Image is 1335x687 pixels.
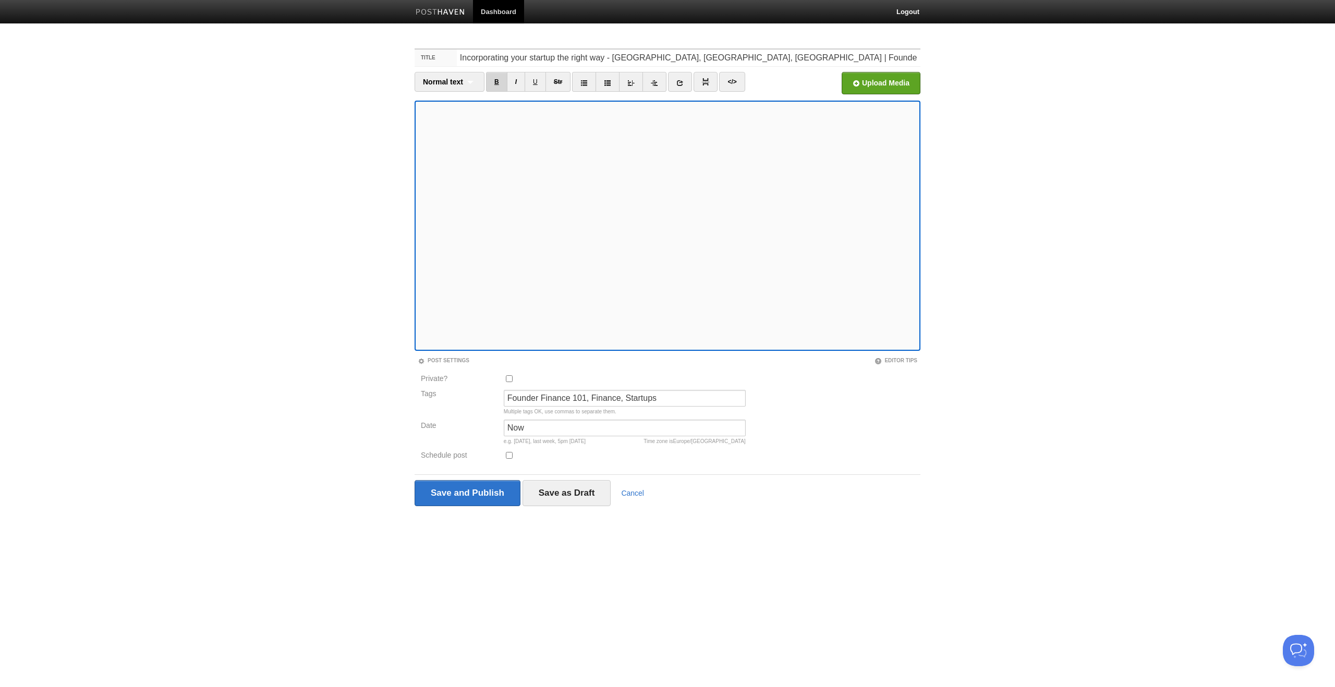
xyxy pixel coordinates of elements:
[545,72,571,92] a: Str
[644,439,745,444] div: Time zone is
[421,451,497,461] label: Schedule post
[875,358,917,363] a: Editor Tips
[504,409,746,414] div: Multiple tags OK, use commas to separate them.
[702,78,709,85] img: pagebreak-icon.png
[486,72,507,92] a: B
[415,50,457,66] label: Title
[673,438,746,444] span: Europe/[GEOGRAPHIC_DATA]
[507,72,525,92] a: I
[423,78,463,86] span: Normal text
[525,72,546,92] a: U
[415,480,520,506] input: Save and Publish
[554,78,563,85] del: Str
[418,390,501,397] label: Tags
[523,480,611,506] input: Save as Draft
[421,422,497,432] label: Date
[621,489,644,497] a: Cancel
[418,358,469,363] a: Post Settings
[1283,635,1314,666] iframe: Help Scout Beacon - Open
[504,439,746,444] div: e.g. [DATE], last week, 5pm [DATE]
[421,375,497,385] label: Private?
[416,9,465,17] img: Posthaven-bar
[719,72,745,92] a: </>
